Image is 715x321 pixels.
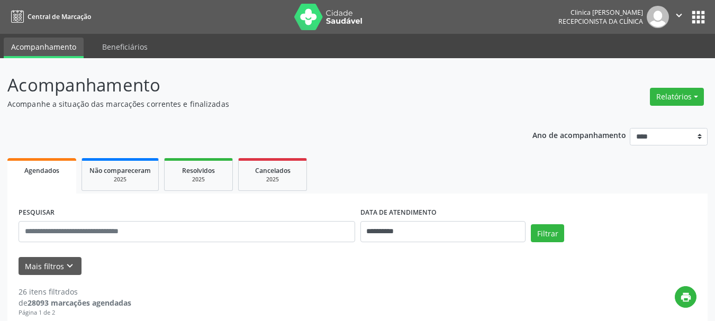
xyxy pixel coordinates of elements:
div: Clinica [PERSON_NAME] [558,8,643,17]
i: print [680,291,692,303]
div: 2025 [246,176,299,184]
div: 2025 [89,176,151,184]
span: Central de Marcação [28,12,91,21]
span: Resolvidos [182,166,215,175]
div: 26 itens filtrados [19,286,131,297]
span: Recepcionista da clínica [558,17,643,26]
div: Página 1 de 2 [19,308,131,317]
span: Agendados [24,166,59,175]
label: DATA DE ATENDIMENTO [360,205,437,221]
i: keyboard_arrow_down [64,260,76,272]
a: Acompanhamento [4,38,84,58]
button: Mais filtroskeyboard_arrow_down [19,257,82,276]
img: img [647,6,669,28]
button: Relatórios [650,88,704,106]
button: print [675,286,696,308]
a: Central de Marcação [7,8,91,25]
button: Filtrar [531,224,564,242]
p: Acompanhamento [7,72,497,98]
strong: 28093 marcações agendadas [28,298,131,308]
label: PESQUISAR [19,205,55,221]
p: Ano de acompanhamento [532,128,626,141]
div: de [19,297,131,308]
a: Beneficiários [95,38,155,56]
button:  [669,6,689,28]
p: Acompanhe a situação das marcações correntes e finalizadas [7,98,497,109]
span: Não compareceram [89,166,151,175]
span: Cancelados [255,166,291,175]
i:  [673,10,685,21]
div: 2025 [172,176,225,184]
button: apps [689,8,708,26]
